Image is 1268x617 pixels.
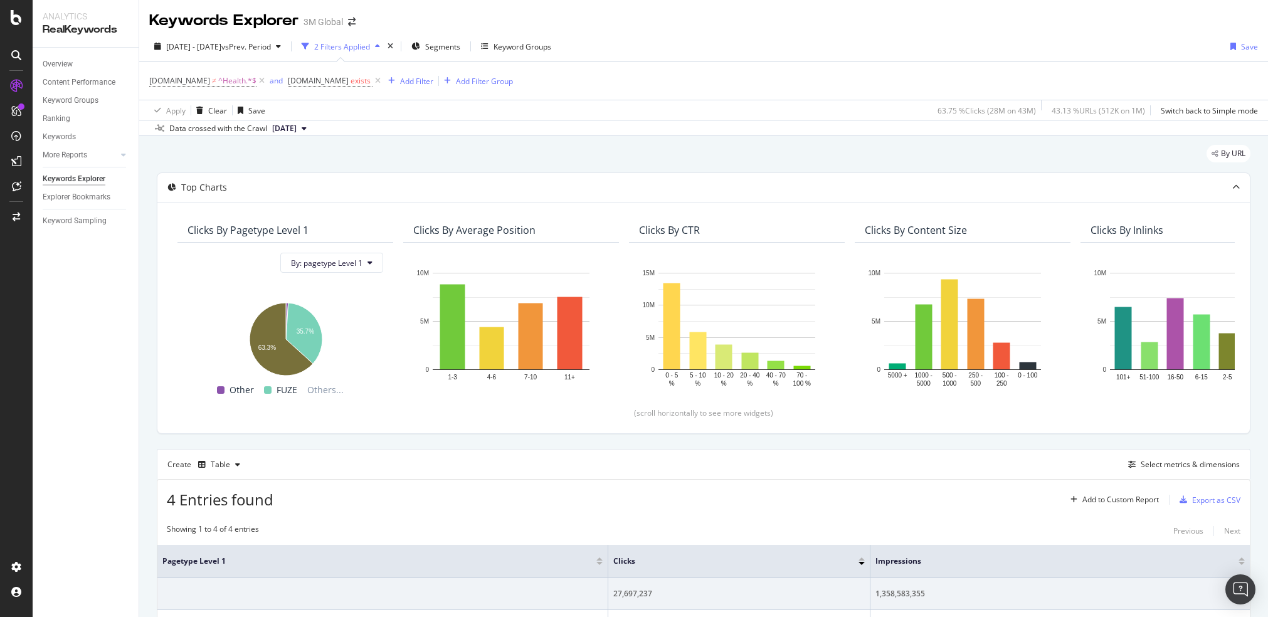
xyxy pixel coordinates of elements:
text: % [695,380,700,387]
div: Table [211,461,230,468]
button: and [270,75,283,87]
text: 5000 [917,380,931,387]
text: % [773,380,779,387]
button: Keyword Groups [476,36,556,56]
text: 5M [646,334,655,341]
span: [DOMAIN_NAME] [288,75,349,86]
div: Add to Custom Report [1082,496,1159,504]
text: 0 [1102,366,1106,373]
div: Keyword Groups [43,94,98,107]
div: Previous [1173,525,1203,536]
text: 1000 - [915,372,933,379]
text: 35.7% [297,328,314,335]
div: Clicks By Content Size [865,224,967,236]
text: 250 - [968,372,983,379]
text: 40 - 70 [766,372,786,379]
button: Select metrics & dimensions [1123,457,1240,472]
div: Keywords Explorer [43,172,105,186]
text: 4-6 [487,374,497,381]
div: Add Filter [400,76,433,87]
div: legacy label [1207,145,1250,162]
span: Clicks [613,556,840,567]
span: 4 Entries found [167,489,273,510]
div: 27,697,237 [613,588,865,599]
text: % [721,380,727,387]
div: 2 Filters Applied [314,41,370,52]
text: 101+ [1116,374,1131,381]
div: Clicks By Inlinks [1091,224,1163,236]
text: 51-100 [1139,374,1160,381]
div: Keyword Groups [494,41,551,52]
div: Content Performance [43,76,115,89]
text: 0 - 5 [665,372,678,379]
span: Others... [302,382,349,398]
div: (scroll horizontally to see more widgets) [172,408,1235,418]
text: 100 % [793,380,811,387]
text: 10M [643,302,655,309]
text: 10M [417,270,429,277]
div: Keywords [43,130,76,144]
a: Keywords [43,130,130,144]
div: Clicks By pagetype Level 1 [188,224,309,236]
span: By URL [1221,150,1245,157]
text: 5000 + [888,372,907,379]
div: Overview [43,58,73,71]
a: Ranking [43,112,130,125]
div: Clear [208,105,227,116]
text: 10M [869,270,880,277]
span: ^Health.*$ [218,72,256,90]
svg: A chart. [188,297,383,377]
div: Next [1224,525,1240,536]
div: Switch back to Simple mode [1161,105,1258,116]
text: 0 [651,366,655,373]
div: Clicks By CTR [639,224,700,236]
div: Add Filter Group [456,76,513,87]
text: 6-15 [1195,374,1208,381]
span: pagetype Level 1 [162,556,578,567]
button: Export as CSV [1175,490,1240,510]
div: Keywords Explorer [149,10,299,31]
text: 500 - [943,372,957,379]
text: 10M [1094,270,1106,277]
div: Export as CSV [1192,495,1240,505]
text: 5M [872,318,880,325]
div: Analytics [43,10,129,23]
text: 100 - [995,372,1009,379]
span: vs Prev. Period [221,41,271,52]
text: 250 [996,380,1007,387]
text: 0 [425,366,429,373]
div: 43.13 % URLs ( 512K on 1M ) [1052,105,1145,116]
text: 5 - 10 [690,372,706,379]
div: arrow-right-arrow-left [348,18,356,26]
text: 10 - 20 [714,372,734,379]
text: 0 - 100 [1018,372,1038,379]
button: [DATE] - [DATE]vsPrev. Period [149,36,286,56]
text: 0 [877,366,880,373]
button: Segments [406,36,465,56]
div: Top Charts [181,181,227,194]
text: 1000 [943,380,957,387]
span: ≠ [212,75,216,86]
span: FUZE [277,382,297,398]
button: Table [193,455,245,475]
div: Apply [166,105,186,116]
button: Previous [1173,524,1203,539]
button: [DATE] [267,121,312,136]
text: 2-5 [1223,374,1232,381]
text: 70 - [796,372,807,379]
svg: A chart. [865,266,1060,388]
div: Clicks By Average Position [413,224,536,236]
span: By: pagetype Level 1 [291,258,362,268]
div: More Reports [43,149,87,162]
button: Apply [149,100,186,120]
button: 2 Filters Applied [297,36,385,56]
text: 15M [643,270,655,277]
a: More Reports [43,149,117,162]
svg: A chart. [413,266,609,388]
button: Save [233,100,265,120]
a: Keyword Sampling [43,214,130,228]
span: Impressions [875,556,1220,567]
span: Segments [425,41,460,52]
